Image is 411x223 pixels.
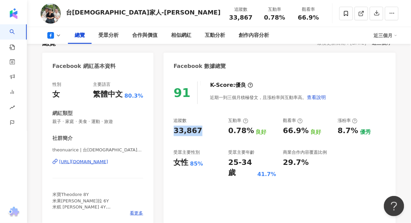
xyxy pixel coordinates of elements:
[239,31,269,40] div: 創作內容分析
[384,196,404,216] iframe: Help Scout Beacon - Open
[283,157,309,168] div: 29.7%
[171,31,191,40] div: 相似網紅
[190,160,203,168] div: 85%
[311,128,321,136] div: 良好
[174,149,200,155] div: 受眾主要性別
[52,147,143,153] span: theonuarice | 台[DEMOGRAPHIC_DATA]家人-[PERSON_NAME] | theonuarice
[258,171,276,178] div: 41.7%
[262,6,288,13] div: 互動率
[98,31,119,40] div: 受眾分析
[52,89,60,100] div: 女
[52,192,111,216] span: 米寶Theodore 8Y 米果[PERSON_NAME]拉 6Y 米糕 [PERSON_NAME] 4Y English🇬🇧Daddy
[338,126,358,136] div: 8.7%
[174,63,226,70] div: Facebook 數據總覽
[52,63,116,70] div: Facebook 網紅基本資料
[360,128,371,136] div: 優秀
[59,159,108,165] div: [URL][DOMAIN_NAME]
[374,30,397,41] div: 近三個月
[264,14,285,21] span: 0.78%
[298,14,319,21] span: 66.9%
[283,126,309,136] div: 66.9%
[52,135,73,142] div: 社群簡介
[52,110,73,117] div: 網紅類型
[210,81,253,89] div: K-Score :
[283,118,303,124] div: 觀看率
[124,92,143,100] span: 80.3%
[130,210,143,216] span: 看更多
[7,207,20,218] img: chrome extension
[132,31,158,40] div: 合作與價值
[41,3,61,24] img: KOL Avatar
[228,149,255,155] div: 受眾主要年齡
[52,81,61,88] div: 性別
[228,118,248,124] div: 互動率
[75,31,85,40] div: 總覽
[205,31,225,40] div: 互動分析
[307,91,327,104] button: 查看說明
[296,6,321,13] div: 觀看率
[228,126,254,136] div: 0.78%
[307,95,326,100] span: 查看說明
[174,126,202,136] div: 33,867
[174,157,189,168] div: 女性
[228,6,254,13] div: 追蹤數
[210,91,327,104] div: 近期一到三個月積極發文，且漲粉率與互動率高。
[93,89,123,100] div: 繁體中文
[66,8,221,17] div: 台[DEMOGRAPHIC_DATA]家人-[PERSON_NAME]
[174,118,187,124] div: 追蹤數
[174,86,191,100] div: 91
[283,149,327,155] div: 商業合作內容覆蓋比例
[256,128,267,136] div: 良好
[228,157,256,178] div: 25-34 歲
[52,119,143,125] span: 親子 · 家庭 · 美食 · 運動 · 旅遊
[52,159,143,165] a: [URL][DOMAIN_NAME]
[229,14,252,21] span: 33,867
[9,24,23,51] a: search
[93,81,111,88] div: 主要語言
[236,81,246,89] div: 優良
[9,101,15,116] span: rise
[338,118,358,124] div: 漲粉率
[8,8,19,19] img: logo icon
